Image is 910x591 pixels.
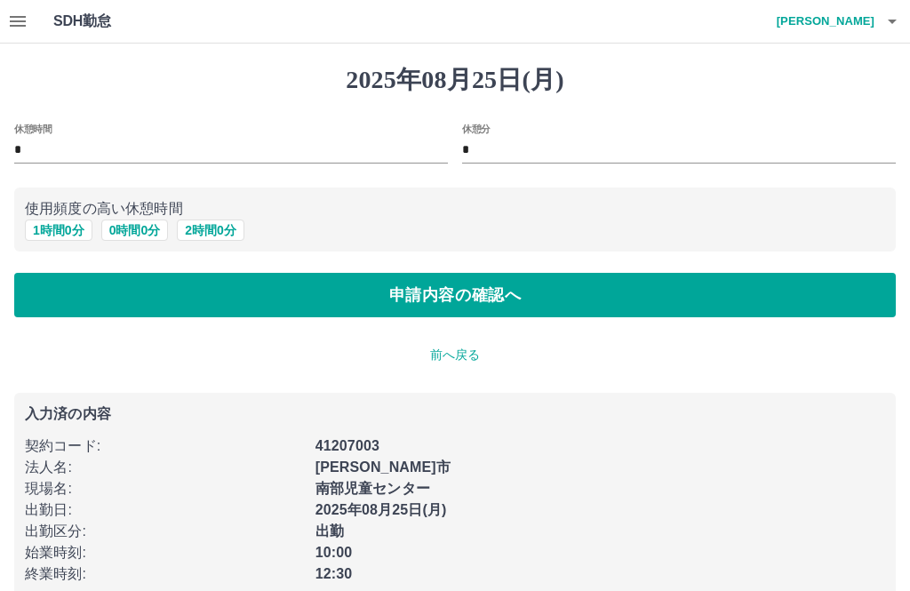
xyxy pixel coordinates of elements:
p: 使用頻度の高い休憩時間 [25,198,885,220]
p: 法人名 : [25,457,305,478]
p: 契約コード : [25,435,305,457]
p: 出勤日 : [25,499,305,521]
b: 2025年08月25日(月) [315,502,447,517]
button: 2時間0分 [177,220,244,241]
p: 前へ戻る [14,346,896,364]
p: 終業時刻 : [25,563,305,585]
p: 現場名 : [25,478,305,499]
b: 出勤 [315,523,344,539]
b: 10:00 [315,545,353,560]
b: 南部児童センター [315,481,430,496]
button: 1時間0分 [25,220,92,241]
p: 出勤区分 : [25,521,305,542]
label: 休憩分 [462,122,491,135]
p: 入力済の内容 [25,407,885,421]
label: 休憩時間 [14,122,52,135]
button: 申請内容の確認へ [14,273,896,317]
h1: 2025年08月25日(月) [14,65,896,95]
b: 41207003 [315,438,379,453]
b: [PERSON_NAME]市 [315,459,451,475]
button: 0時間0分 [101,220,169,241]
p: 始業時刻 : [25,542,305,563]
b: 12:30 [315,566,353,581]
